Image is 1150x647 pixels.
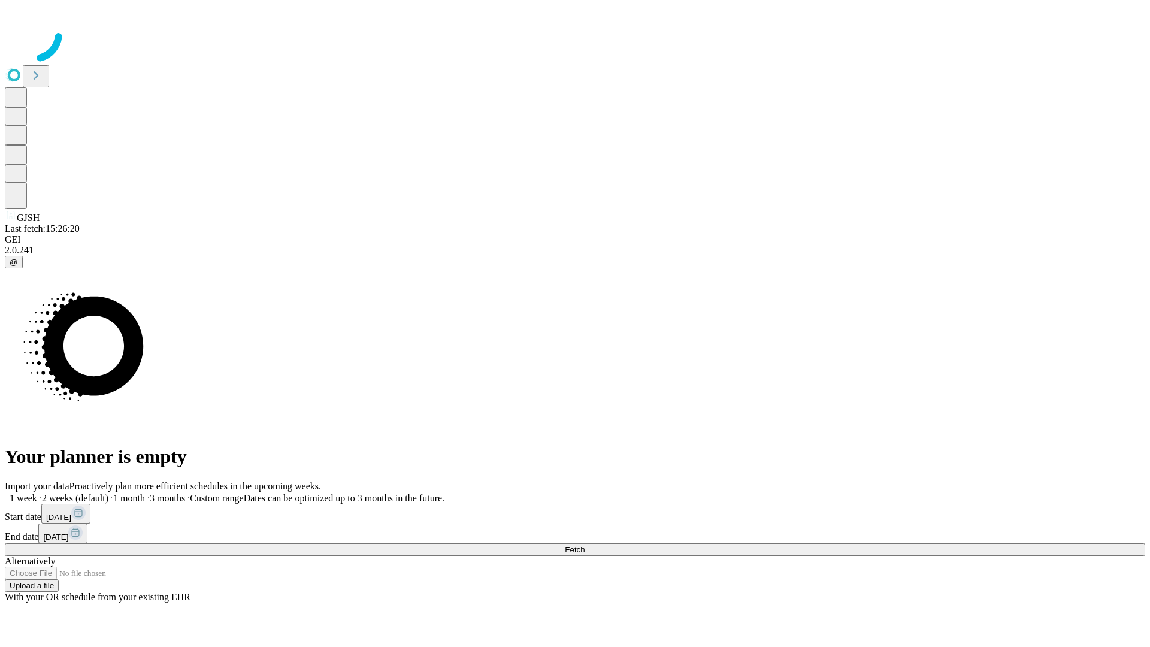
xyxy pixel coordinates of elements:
[5,592,190,602] span: With your OR schedule from your existing EHR
[17,213,40,223] span: GJSH
[10,493,37,503] span: 1 week
[46,513,71,522] span: [DATE]
[5,245,1145,256] div: 2.0.241
[565,545,585,554] span: Fetch
[38,524,87,543] button: [DATE]
[42,493,108,503] span: 2 weeks (default)
[5,481,69,491] span: Import your data
[113,493,145,503] span: 1 month
[5,579,59,592] button: Upload a file
[5,234,1145,245] div: GEI
[5,543,1145,556] button: Fetch
[244,493,444,503] span: Dates can be optimized up to 3 months in the future.
[5,556,55,566] span: Alternatively
[69,481,321,491] span: Proactively plan more efficient schedules in the upcoming weeks.
[41,504,90,524] button: [DATE]
[43,533,68,542] span: [DATE]
[5,446,1145,468] h1: Your planner is empty
[150,493,185,503] span: 3 months
[5,504,1145,524] div: Start date
[5,256,23,268] button: @
[10,258,18,267] span: @
[5,524,1145,543] div: End date
[5,223,80,234] span: Last fetch: 15:26:20
[190,493,243,503] span: Custom range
